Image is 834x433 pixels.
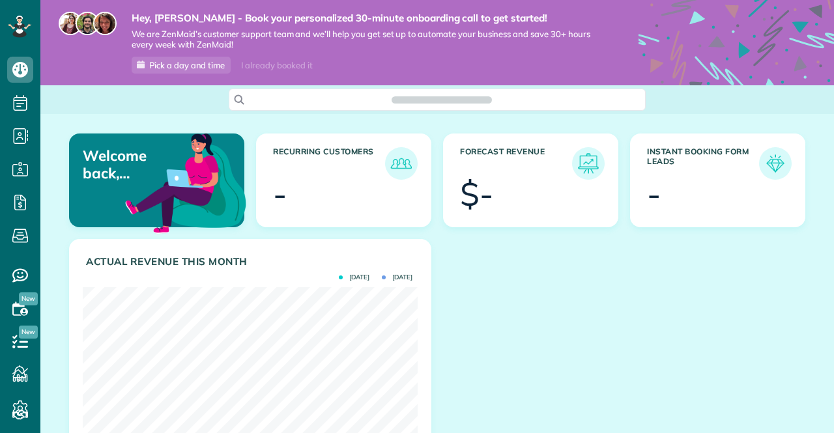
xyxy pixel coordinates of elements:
div: $- [460,178,493,210]
img: michelle-19f622bdf1676172e81f8f8fba1fb50e276960ebfe0243fe18214015130c80e4.jpg [93,12,117,35]
p: Welcome back, [PERSON_NAME]! [83,147,186,182]
span: [DATE] [339,274,369,281]
span: New [19,292,38,305]
img: icon_recurring_customers-cf858462ba22bcd05b5a5880d41d6543d210077de5bb9ebc9590e49fd87d84ed.png [388,150,414,176]
img: maria-72a9807cf96188c08ef61303f053569d2e2a8a1cde33d635c8a3ac13582a053d.jpg [59,12,82,35]
a: Pick a day and time [132,57,231,74]
img: icon_forecast_revenue-8c13a41c7ed35a8dcfafea3cbb826a0462acb37728057bba2d056411b612bbbe.png [575,150,601,176]
div: - [273,178,287,210]
strong: Hey, [PERSON_NAME] - Book your personalized 30-minute onboarding call to get started! [132,12,599,25]
img: jorge-587dff0eeaa6aab1f244e6dc62b8924c3b6ad411094392a53c71c6c4a576187d.jpg [76,12,99,35]
img: dashboard_welcome-42a62b7d889689a78055ac9021e634bf52bae3f8056760290aed330b23ab8690.png [122,119,249,245]
span: [DATE] [382,274,412,281]
span: Search ZenMaid… [405,93,478,106]
h3: Instant Booking Form Leads [647,147,759,180]
span: Pick a day and time [149,60,225,70]
span: New [19,326,38,339]
img: icon_form_leads-04211a6a04a5b2264e4ee56bc0799ec3eb69b7e499cbb523a139df1d13a81ae0.png [762,150,788,176]
h3: Recurring Customers [273,147,385,180]
span: We are ZenMaid’s customer support team and we’ll help you get set up to automate your business an... [132,29,599,51]
h3: Forecast Revenue [460,147,572,180]
div: I already booked it [233,57,320,74]
h3: Actual Revenue this month [86,256,418,268]
div: - [647,178,661,210]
